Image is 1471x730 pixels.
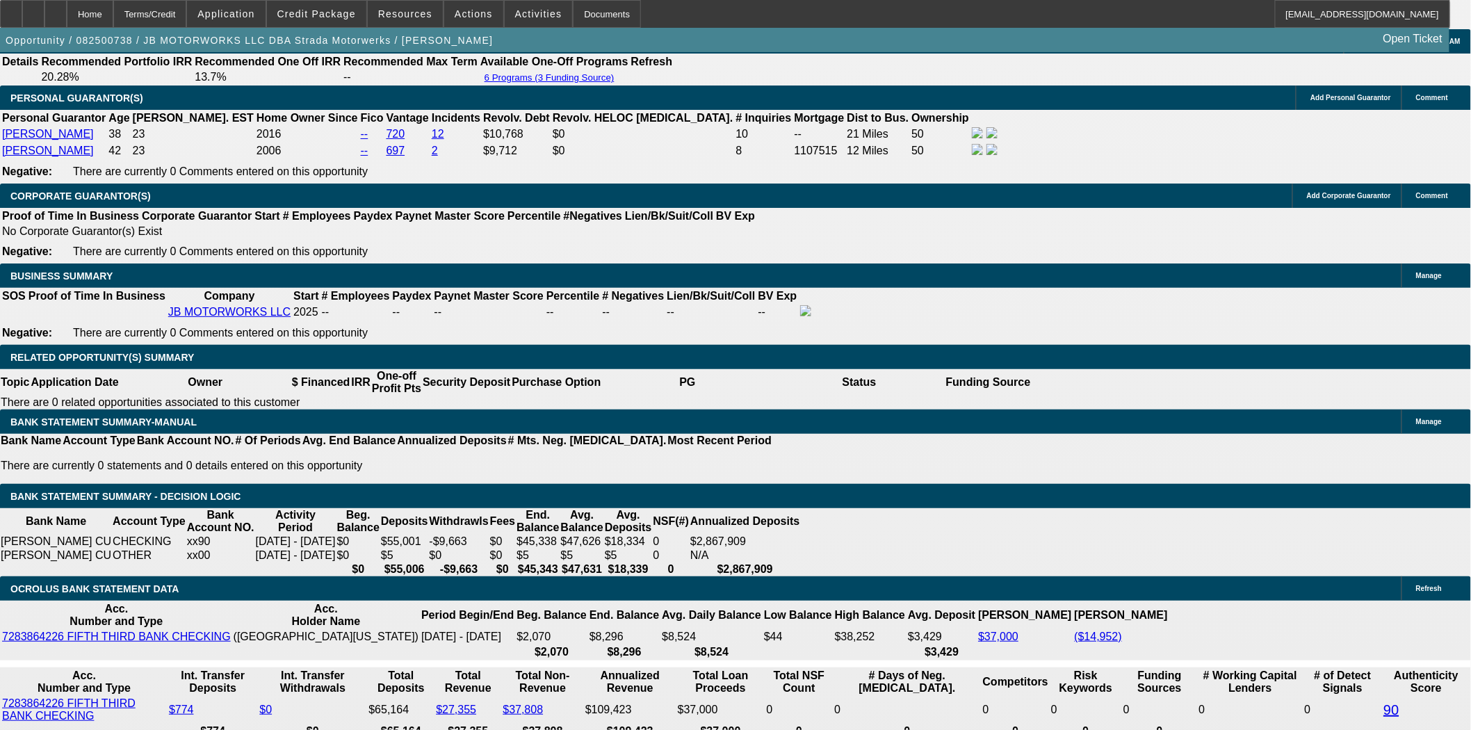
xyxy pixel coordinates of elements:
th: Deposits [380,508,429,535]
th: Total Loan Proceeds [677,669,765,695]
th: $0 [336,562,380,576]
th: Owner [120,369,291,396]
td: 0 [1050,697,1121,723]
td: 8 [735,143,792,159]
span: CORPORATE GUARANTOR(S) [10,190,151,202]
td: $9,712 [482,143,551,159]
td: [DATE] - [DATE] [421,630,514,644]
b: Negative: [2,327,52,339]
span: Add Personal Guarantor [1310,94,1391,102]
th: Details [1,55,39,69]
td: 23 [132,127,254,142]
th: [PERSON_NAME] [977,602,1072,628]
a: 697 [387,145,405,156]
b: BV Exp [758,290,797,302]
b: # Employees [283,210,351,222]
th: # Working Capital Lenders [1198,669,1302,695]
div: -- [546,306,599,318]
td: 0 [834,697,980,723]
th: NSF(#) [653,508,690,535]
b: Percentile [546,290,599,302]
b: Paydex [392,290,431,302]
th: Authenticity Score [1383,669,1470,695]
th: Proof of Time In Business [1,209,140,223]
span: 2006 [257,145,282,156]
th: Low Balance [763,602,833,628]
b: Age [108,112,129,124]
th: Fees [489,508,516,535]
span: -- [322,306,330,318]
a: 2 [432,145,438,156]
td: $0 [429,549,489,562]
img: facebook-icon.png [800,305,811,316]
td: 10 [735,127,792,142]
td: -$9,663 [429,535,489,549]
th: $0 [489,562,516,576]
td: $5 [380,549,429,562]
span: Opportunity / 082500738 / JB MOTORWORKS LLC DBA Strada Motorwerks / [PERSON_NAME] [6,35,493,46]
td: $5 [516,549,560,562]
b: Start [254,210,279,222]
th: Most Recent Period [667,434,772,448]
span: Actions [455,8,493,19]
td: $37,000 [677,697,765,723]
span: Comment [1416,94,1448,102]
b: Paynet Master Score [396,210,505,222]
b: Revolv. HELOC [MEDICAL_DATA]. [553,112,733,124]
td: 0 [982,697,1049,723]
td: [DATE] - [DATE] [255,549,336,562]
b: Ownership [911,112,969,124]
td: $47,626 [560,535,604,549]
td: 20.28% [40,70,193,84]
th: Bank Account NO. [136,434,235,448]
b: #Negatives [564,210,623,222]
th: Avg. Balance [560,508,604,535]
th: Beg. Balance [516,602,587,628]
span: PERSONAL GUARANTOR(S) [10,92,143,104]
th: Avg. End Balance [302,434,397,448]
th: Avg. Deposit [907,602,976,628]
th: Funding Sources [1123,669,1197,695]
td: 50 [911,143,970,159]
span: BANK STATEMENT SUMMARY-MANUAL [10,416,197,428]
a: ($14,952) [1075,631,1123,642]
p: There are currently 0 statements and 0 details entered on this opportunity [1,460,772,472]
a: $27,355 [436,704,476,715]
th: Annualized Deposits [690,508,800,535]
th: Account Type [62,434,136,448]
th: Recommended Max Term [343,55,478,69]
b: Dist to Bus. [847,112,909,124]
span: OCROLUS BANK STATEMENT DATA [10,583,179,594]
th: Withdrawls [429,508,489,535]
th: Sum of the Total NSF Count and Total Overdraft Fee Count from Ocrolus [766,669,833,695]
td: $5 [604,549,653,562]
th: Security Deposit [422,369,511,396]
button: Application [187,1,265,27]
th: One-off Profit Pts [371,369,422,396]
td: $8,296 [589,630,660,644]
th: Refresh [631,55,674,69]
td: $18,334 [604,535,653,549]
a: Open Ticket [1378,27,1448,51]
td: 38 [108,127,130,142]
img: linkedin-icon.png [986,144,998,155]
td: -- [794,127,845,142]
b: Revolv. Debt [483,112,550,124]
td: [DATE] - [DATE] [255,535,336,549]
span: Manage [1416,418,1442,425]
td: xx00 [186,549,255,562]
td: 0 [653,549,690,562]
b: BV Exp [716,210,755,222]
th: High Balance [834,602,906,628]
td: $10,768 [482,127,551,142]
div: -- [434,306,544,318]
b: # Employees [322,290,390,302]
span: Add Corporate Guarantor [1307,192,1391,200]
th: SOS [1,289,26,303]
b: Fico [361,112,384,124]
td: 13.7% [194,70,341,84]
b: Start [293,290,318,302]
th: $18,339 [604,562,653,576]
th: Avg. Daily Balance [661,602,762,628]
td: 1107515 [794,143,845,159]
